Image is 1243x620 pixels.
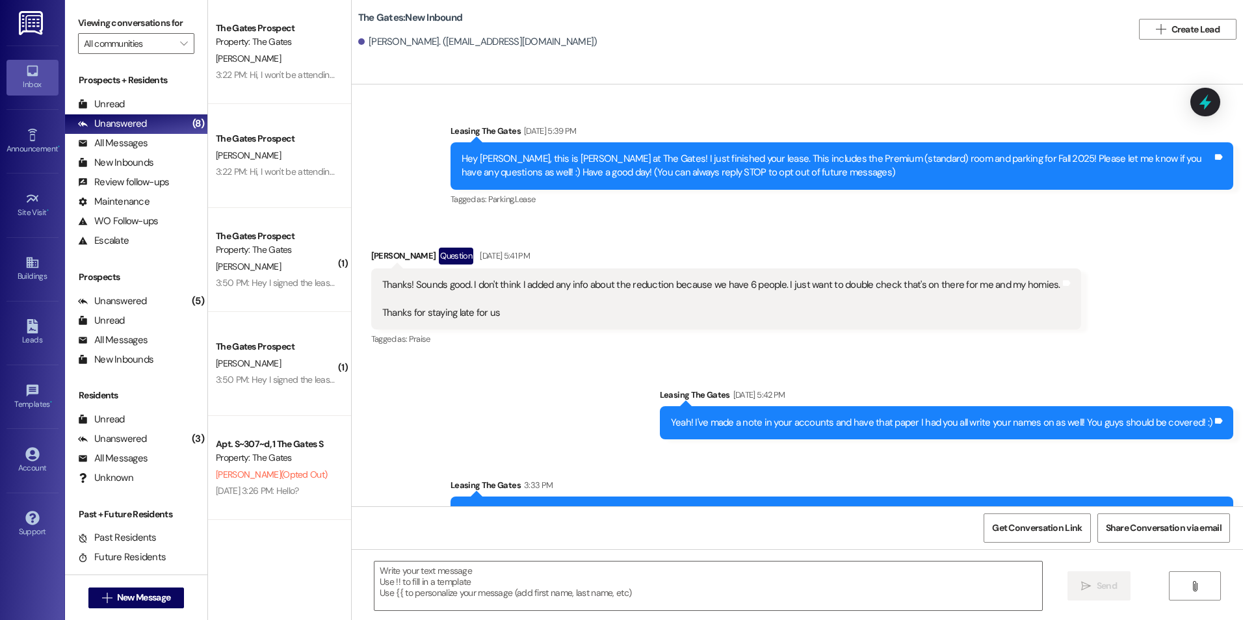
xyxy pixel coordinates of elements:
div: [DATE] 5:41 PM [477,249,530,263]
span: New Message [117,591,170,604]
div: Future Residents [78,550,166,564]
span: [PERSON_NAME] (Opted Out) [216,469,327,480]
div: [DATE] 3:26 PM: Hello? [216,485,299,497]
div: [DATE] 5:42 PM [730,388,785,402]
button: Create Lead [1139,19,1236,40]
div: All Messages [78,333,148,347]
div: The Gates Prospect [216,21,336,35]
div: Unanswered [78,117,147,131]
span: Create Lead [1171,23,1220,36]
div: Leasing The Gates [451,478,1233,497]
div: Escalate [78,234,129,248]
span: • [47,206,49,215]
i:  [102,593,112,603]
div: Prospects + Residents [65,73,207,87]
span: [PERSON_NAME] [216,357,281,369]
div: Hey [PERSON_NAME], this is [PERSON_NAME] at The Gates! I just finished your lease. This includes ... [462,152,1212,180]
div: The Gates Prospect [216,340,336,354]
div: (8) [189,114,207,134]
div: Property: The Gates [216,243,336,257]
i:  [180,38,187,49]
a: Account [7,443,59,478]
div: [PERSON_NAME] [371,248,1081,268]
div: All Messages [78,452,148,465]
div: Yeah! I've made a note in your accounts and have that paper I had you all write your names on as ... [671,416,1212,430]
div: New Inbounds [78,156,153,170]
div: Unread [78,97,125,111]
b: The Gates: New Inbound [358,11,462,25]
span: [PERSON_NAME] [216,53,281,64]
div: Past + Future Residents [65,508,207,521]
div: Thanks! Sounds good. I don't think I added any info about the reduction because we have 6 people.... [382,278,1060,320]
a: Buildings [7,252,59,287]
div: All Messages [78,136,148,150]
span: [PERSON_NAME] [216,261,281,272]
span: Get Conversation Link [992,521,1082,535]
div: 3:22 PM: Hi, I won't be attending the winter semester. Thank you though! [216,69,484,81]
div: Prospects [65,270,207,284]
div: 3:22 PM: Hi, I won't be attending the winter semester. Thank you though! [216,166,484,177]
div: (5) [189,291,207,311]
button: Get Conversation Link [984,513,1090,543]
div: Apt. S~307~d, 1 The Gates S [216,437,336,451]
div: Review follow-ups [78,175,169,189]
button: New Message [88,588,185,608]
div: Tagged as: [371,329,1081,348]
i:  [1156,24,1166,34]
div: Past Residents [78,531,157,545]
span: Parking , [488,194,515,205]
span: • [50,398,52,407]
a: Support [7,507,59,542]
a: Leads [7,315,59,350]
a: Site Visit • [7,188,59,223]
span: • [58,142,60,151]
div: The Gates Prospect [216,132,336,146]
img: ResiDesk Logo [19,11,46,35]
div: Leasing The Gates [451,124,1233,142]
div: Maintenance [78,195,150,209]
button: Share Conversation via email [1097,513,1230,543]
div: 3:33 PM [521,478,553,492]
i:  [1081,581,1091,591]
div: 3:50 PM: Hey I signed the lease is everything good on my end for the lease [216,374,497,385]
div: Unanswered [78,294,147,308]
div: Property: The Gates [216,451,336,465]
div: Tagged as: [451,190,1233,209]
div: (3) [189,429,207,449]
div: Unread [78,314,125,328]
span: Praise [409,333,430,344]
i:  [1190,581,1199,591]
div: Unanswered [78,432,147,446]
span: Lease [515,194,536,205]
div: Question [439,248,473,264]
div: Unread [78,413,125,426]
div: Property: The Gates [216,35,336,49]
div: The Gates Prospect [216,229,336,243]
div: [DATE] 5:39 PM [521,124,577,138]
span: Send [1097,579,1117,593]
input: All communities [84,33,174,54]
div: Unknown [78,471,133,485]
div: WO Follow-ups [78,214,158,228]
div: [PERSON_NAME]. ([EMAIL_ADDRESS][DOMAIN_NAME]) [358,35,597,49]
div: New Inbounds [78,353,153,367]
span: Share Conversation via email [1106,521,1222,535]
span: [PERSON_NAME] [216,149,281,161]
a: Templates • [7,380,59,415]
button: Send [1067,571,1131,601]
a: Inbox [7,60,59,95]
div: Leasing The Gates [660,388,1233,406]
div: Residents [65,389,207,402]
div: 3:50 PM: Hey I signed the lease is everything good on my end for the lease [216,277,497,289]
label: Viewing conversations for [78,13,194,33]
